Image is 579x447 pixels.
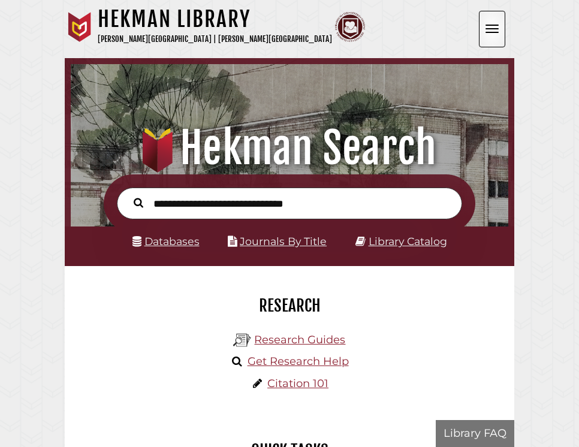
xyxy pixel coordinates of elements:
[233,331,251,349] img: Hekman Library Logo
[98,6,332,32] h1: Hekman Library
[128,195,149,210] button: Search
[134,198,143,209] i: Search
[479,11,505,47] button: Open the menu
[132,235,200,247] a: Databases
[369,235,447,247] a: Library Catalog
[267,377,328,390] a: Citation 101
[254,333,345,346] a: Research Guides
[335,12,365,42] img: Calvin Theological Seminary
[240,235,327,247] a: Journals By Title
[248,355,349,368] a: Get Research Help
[65,12,95,42] img: Calvin University
[98,32,332,46] p: [PERSON_NAME][GEOGRAPHIC_DATA] | [PERSON_NAME][GEOGRAPHIC_DATA]
[74,295,505,316] h2: Research
[79,122,499,174] h1: Hekman Search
